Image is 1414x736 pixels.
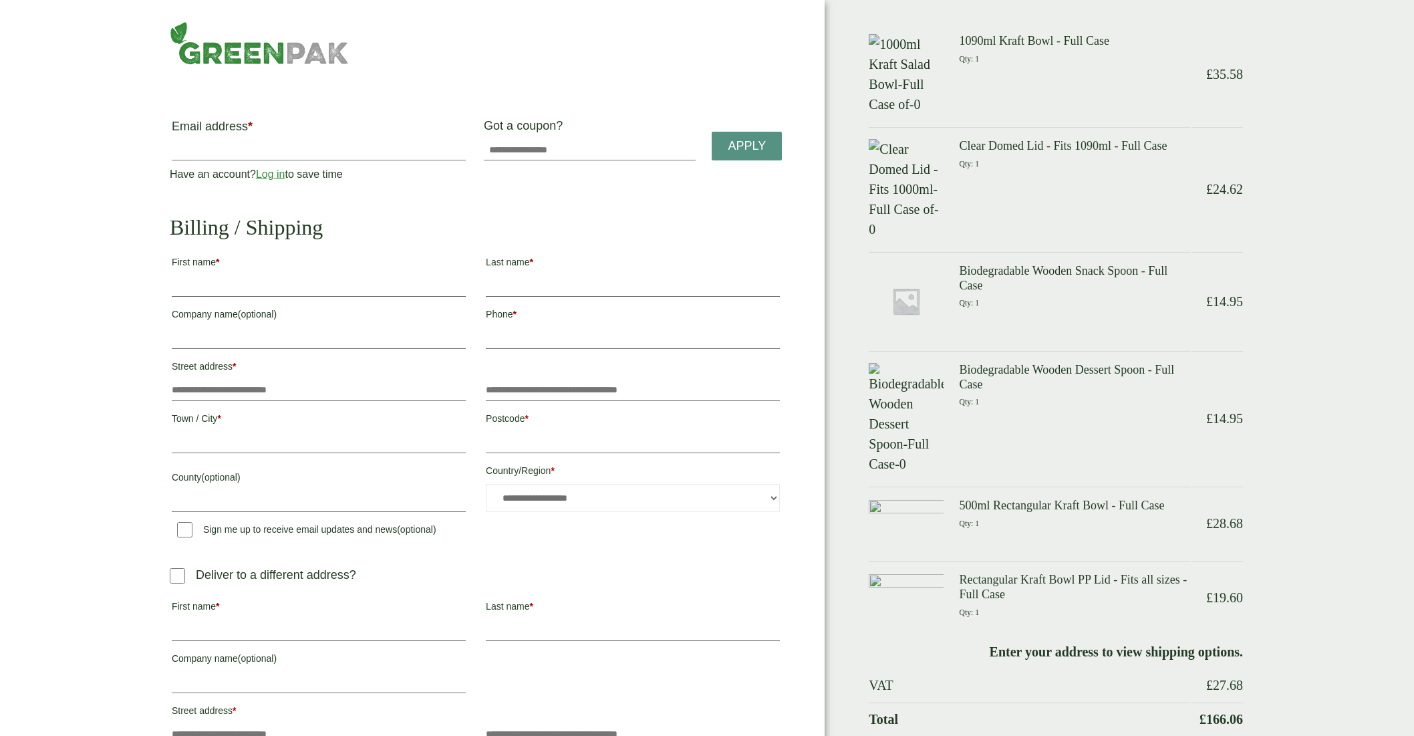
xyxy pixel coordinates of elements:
label: Company name [172,305,466,328]
span: £ [1206,678,1213,693]
small: Qty: 1 [960,519,979,528]
label: Street address [172,701,466,724]
p: Deliver to a different address? [196,566,356,584]
img: GreenPak Supplies [170,21,349,65]
small: Qty: 1 [960,299,979,308]
abbr: required [233,361,236,372]
bdi: 35.58 [1206,67,1243,82]
label: Last name [486,253,780,275]
span: £ [1206,590,1213,605]
label: Postcode [486,409,780,432]
h3: Clear Domed Lid - Fits 1090ml - Full Case [960,139,1191,154]
abbr: required [529,257,533,267]
label: Country/Region [486,461,780,484]
span: £ [1206,294,1213,309]
img: Placeholder [869,264,943,338]
label: Got a coupon? [484,119,568,139]
label: Street address [172,357,466,380]
img: Clear Domed Lid - Fits 1000ml-Full Case of-0 [869,139,943,239]
span: £ [1199,712,1206,727]
label: Last name [486,597,780,620]
bdi: 24.62 [1206,182,1243,197]
span: Apply [728,139,766,154]
small: Qty: 1 [960,160,979,168]
bdi: 28.68 [1206,516,1243,531]
small: Qty: 1 [960,55,979,64]
h3: 1090ml Kraft Bowl - Full Case [960,34,1191,49]
abbr: required [529,601,533,612]
span: (optional) [201,472,240,483]
abbr: required [525,413,528,424]
bdi: 166.06 [1199,712,1243,727]
abbr: required [513,309,517,320]
small: Qty: 1 [960,398,979,406]
label: First name [172,597,466,620]
img: 1000ml Kraft Salad Bowl-Full Case of-0 [869,34,943,114]
label: First name [172,253,466,275]
span: £ [1206,182,1213,197]
td: Enter your address to view shipping options. [869,636,1243,668]
span: (optional) [238,309,277,320]
label: Company name [172,649,466,672]
bdi: 14.95 [1206,411,1243,426]
label: County [172,468,466,491]
th: VAT [869,669,1190,701]
bdi: 14.95 [1206,294,1243,309]
label: Email address [172,120,466,139]
h3: Biodegradable Wooden Snack Spoon - Full Case [960,264,1191,293]
span: £ [1206,67,1213,82]
h3: Rectangular Kraft Bowl PP Lid - Fits all sizes - Full Case [960,573,1191,602]
small: Qty: 1 [960,608,979,617]
span: £ [1206,411,1213,426]
p: Have an account? to save time [170,166,468,182]
img: Biodegradable Wooden Dessert Spoon-Full Case-0 [869,363,943,474]
h3: Biodegradable Wooden Dessert Spoon - Full Case [960,363,1191,392]
bdi: 27.68 [1206,678,1243,693]
th: Total [869,703,1190,735]
bdi: 19.60 [1206,590,1243,605]
span: (optional) [238,653,277,664]
abbr: required [233,705,236,716]
span: (optional) [397,524,436,535]
h2: Billing / Shipping [170,215,782,240]
abbr: required [248,120,253,133]
label: Sign me up to receive email updates and news [172,524,442,539]
span: £ [1206,516,1213,531]
abbr: required [217,413,221,424]
abbr: required [551,465,554,476]
h3: 500ml Rectangular Kraft Bowl - Full Case [960,499,1191,513]
input: Sign me up to receive email updates and news(optional) [177,522,192,537]
abbr: required [216,257,219,267]
abbr: required [216,601,219,612]
a: Log in [256,168,285,180]
label: Town / City [172,409,466,432]
label: Phone [486,305,780,328]
a: Apply [712,132,782,160]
